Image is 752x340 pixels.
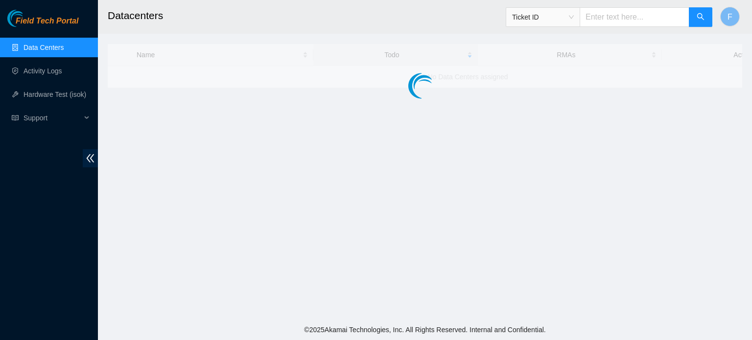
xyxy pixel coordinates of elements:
[16,17,78,26] span: Field Tech Portal
[7,10,49,27] img: Akamai Technologies
[23,91,86,98] a: Hardware Test (isok)
[23,44,64,51] a: Data Centers
[98,319,752,340] footer: © 2025 Akamai Technologies, Inc. All Rights Reserved. Internal and Confidential.
[83,149,98,167] span: double-left
[12,114,19,121] span: read
[7,18,78,30] a: Akamai TechnologiesField Tech Portal
[720,7,740,26] button: F
[23,108,81,128] span: Support
[697,13,705,22] span: search
[689,7,712,27] button: search
[23,67,62,75] a: Activity Logs
[580,7,689,27] input: Enter text here...
[728,11,732,23] span: F
[512,10,574,24] span: Ticket ID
